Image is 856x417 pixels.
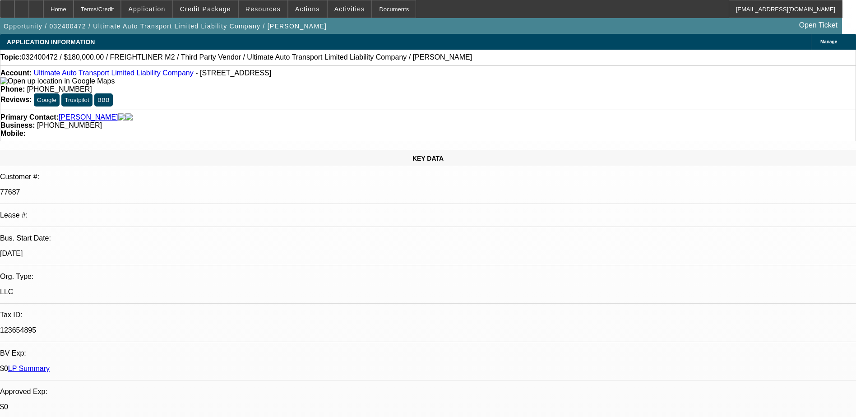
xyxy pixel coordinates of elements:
button: Google [34,93,60,107]
span: Actions [295,5,320,13]
span: Manage [820,39,837,44]
a: Open Ticket [796,18,841,33]
strong: Mobile: [0,130,26,137]
strong: Phone: [0,85,25,93]
span: Credit Package [180,5,231,13]
span: [PHONE_NUMBER] [27,85,92,93]
img: facebook-icon.png [118,113,125,121]
span: - [STREET_ADDRESS] [195,69,271,77]
a: LP Summary [8,365,50,372]
span: Opportunity / 032400472 / Ultimate Auto Transport Limited Liability Company / [PERSON_NAME] [4,23,327,30]
a: View Google Maps [0,77,115,85]
button: Resources [239,0,287,18]
strong: Primary Contact: [0,113,59,121]
button: Credit Package [173,0,238,18]
a: [PERSON_NAME] [59,113,118,121]
button: Actions [288,0,327,18]
a: Ultimate Auto Transport Limited Liability Company [34,69,194,77]
button: Application [121,0,172,18]
button: BBB [94,93,113,107]
img: Open up location in Google Maps [0,77,115,85]
strong: Account: [0,69,32,77]
strong: Topic: [0,53,22,61]
span: APPLICATION INFORMATION [7,38,95,46]
strong: Reviews: [0,96,32,103]
span: 032400472 / $180,000.00 / FREIGHTLINER M2 / Third Party Vendor / Ultimate Auto Transport Limited ... [22,53,472,61]
span: Activities [334,5,365,13]
span: KEY DATA [412,155,444,162]
span: Application [128,5,165,13]
span: [PHONE_NUMBER] [37,121,102,129]
img: linkedin-icon.png [125,113,133,121]
button: Activities [328,0,372,18]
button: Trustpilot [61,93,92,107]
span: Resources [245,5,281,13]
strong: Business: [0,121,35,129]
